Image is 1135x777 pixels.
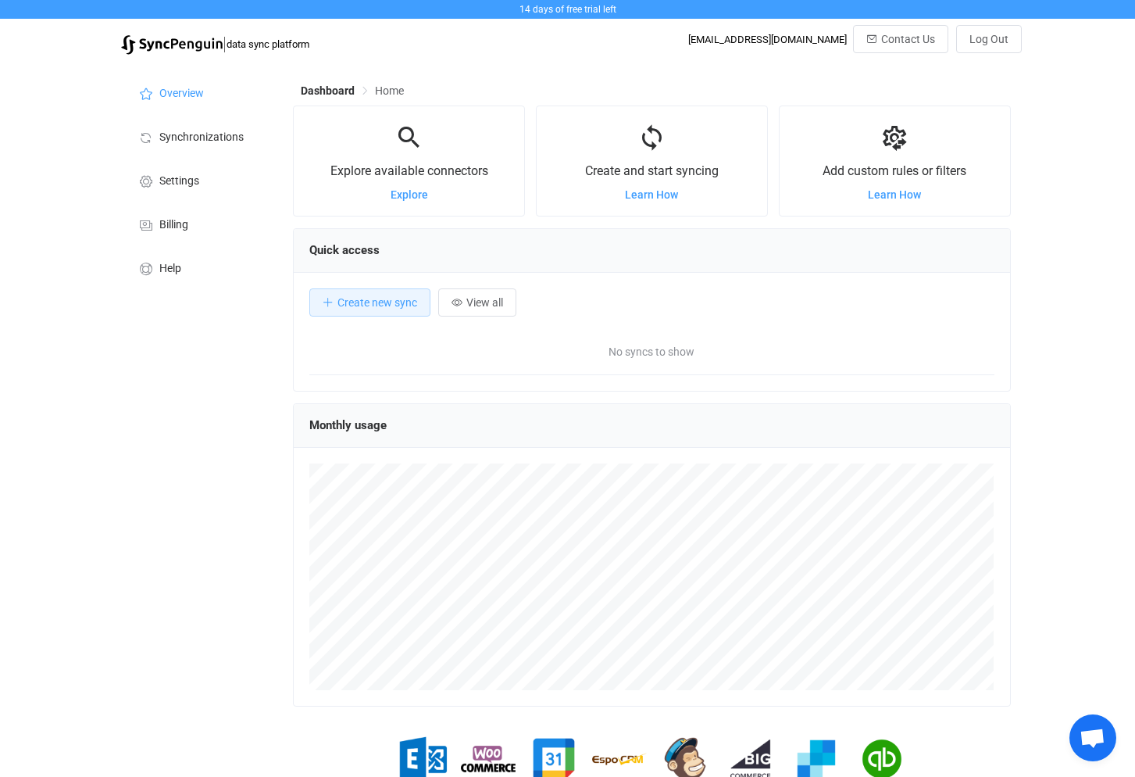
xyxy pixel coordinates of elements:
button: Create new sync [309,288,430,317]
span: No syncs to show [480,328,823,375]
button: Log Out [956,25,1022,53]
a: Learn How [868,188,921,201]
span: Synchronizations [159,131,244,144]
span: data sync platform [227,38,309,50]
div: Breadcrumb [301,85,404,96]
span: Settings [159,175,199,188]
img: syncpenguin.svg [121,35,223,55]
a: |data sync platform [121,33,309,55]
span: | [223,33,227,55]
span: Home [375,84,404,97]
div: Open chat [1069,714,1116,761]
span: Quick access [309,243,380,257]
span: Dashboard [301,84,355,97]
span: Contact Us [881,33,935,45]
a: Synchronizations [121,114,277,158]
a: Billing [121,202,277,245]
span: Help [159,263,181,275]
span: 14 days of free trial left [519,4,616,15]
button: Contact Us [853,25,948,53]
span: Create and start syncing [585,163,719,178]
button: View all [438,288,516,317]
a: Explore [391,188,428,201]
span: Create new sync [337,296,417,309]
a: Learn How [625,188,678,201]
span: Monthly usage [309,418,387,432]
span: Explore available connectors [330,163,488,178]
div: [EMAIL_ADDRESS][DOMAIN_NAME] [688,34,847,45]
a: Help [121,245,277,289]
span: View all [466,296,503,309]
span: Billing [159,219,188,231]
span: Log Out [969,33,1008,45]
a: Settings [121,158,277,202]
a: Overview [121,70,277,114]
span: Overview [159,88,204,100]
span: Add custom rules or filters [823,163,966,178]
